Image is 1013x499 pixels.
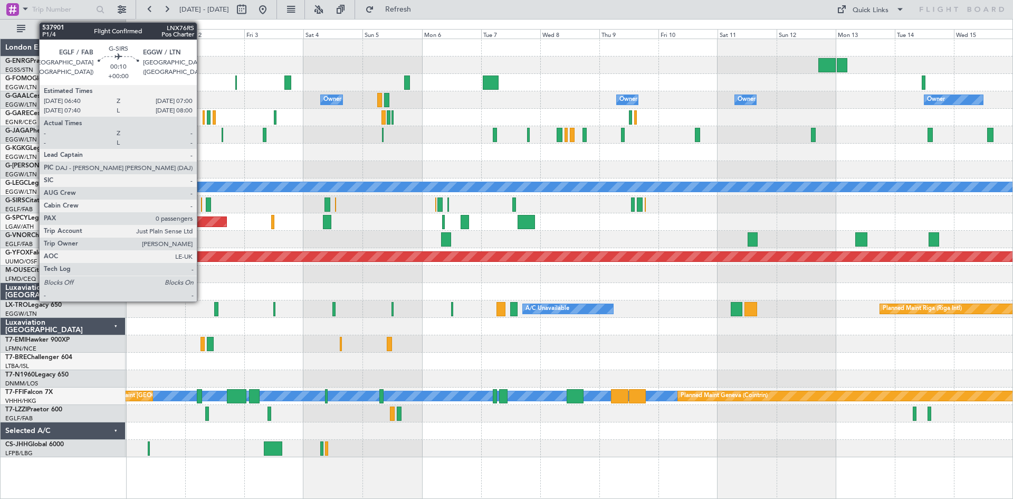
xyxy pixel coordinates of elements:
[658,29,718,39] div: Fri 10
[5,180,28,186] span: G-LEGC
[5,153,37,161] a: EGGW/LTN
[5,93,30,99] span: G-GAAL
[738,92,756,108] div: Owner
[5,380,38,388] a: DNMM/LOS
[5,145,30,152] span: G-KGKG
[27,25,111,33] span: All Aircraft
[5,345,36,353] a: LFMN/NCE
[5,171,37,178] a: EGGW/LTN
[5,449,33,457] a: LFPB/LBG
[5,163,122,169] a: G-[PERSON_NAME]Cessna Citation XLS
[836,29,895,39] div: Mon 13
[5,197,66,204] a: G-SIRSCitation Excel
[5,101,37,109] a: EGGW/LTN
[5,163,64,169] span: G-[PERSON_NAME]
[5,250,30,256] span: G-YFOX
[376,6,421,13] span: Refresh
[5,389,24,396] span: T7-FFI
[525,301,569,317] div: A/C Unavailable
[5,302,62,308] a: LX-TROLegacy 650
[5,441,28,448] span: CS-JHH
[895,29,954,39] div: Tue 14
[481,29,540,39] div: Tue 7
[185,29,244,39] div: Thu 2
[179,5,229,14] span: [DATE] - [DATE]
[5,76,68,82] a: G-FOMOGlobal 6000
[832,1,910,18] button: Quick Links
[5,197,25,204] span: G-SIRS
[5,58,30,64] span: G-ENRG
[5,145,64,152] a: G-KGKGLegacy 600
[5,240,33,248] a: EGLF/FAB
[5,76,32,82] span: G-FOMO
[5,275,36,283] a: LFMD/CEQ
[681,388,768,404] div: Planned Maint Geneva (Cointrin)
[5,250,73,256] a: G-YFOXFalcon 2000EX
[360,1,424,18] button: Refresh
[954,29,1013,39] div: Wed 15
[5,372,35,378] span: T7-N1960
[5,118,37,126] a: EGNR/CEG
[883,301,962,317] div: Planned Maint Riga (Riga Intl)
[5,223,34,231] a: LGAV/ATH
[244,29,303,39] div: Fri 3
[5,83,37,91] a: EGGW/LTN
[5,258,37,266] a: UUMO/OSF
[599,29,658,39] div: Thu 9
[5,66,33,74] a: EGSS/STN
[853,5,888,16] div: Quick Links
[5,310,37,318] a: EGGW/LTN
[5,58,65,64] a: G-ENRGPraetor 600
[5,180,62,186] a: G-LEGCLegacy 600
[5,354,72,361] a: T7-BREChallenger 604
[619,92,637,108] div: Owner
[5,110,92,117] a: G-GARECessna Citation XLS+
[5,407,27,413] span: T7-LZZI
[5,337,70,343] a: T7-EMIHawker 900XP
[777,29,836,39] div: Sun 12
[5,232,77,239] a: G-VNORChallenger 650
[5,205,33,213] a: EGLF/FAB
[5,407,62,413] a: T7-LZZIPraetor 600
[5,128,66,134] a: G-JAGAPhenom 300
[927,92,945,108] div: Owner
[5,188,37,196] a: EGGW/LTN
[5,215,28,221] span: G-SPCY
[5,267,82,274] a: M-OUSECitation Mustang
[5,93,92,99] a: G-GAALCessna Citation XLS+
[5,372,69,378] a: T7-N1960Legacy 650
[5,337,26,343] span: T7-EMI
[5,441,64,448] a: CS-JHHGlobal 6000
[5,136,37,144] a: EGGW/LTN
[5,215,62,221] a: G-SPCYLegacy 650
[5,415,33,422] a: EGLF/FAB
[12,21,114,37] button: All Aircraft
[5,397,36,405] a: VHHH/HKG
[32,2,93,17] input: Trip Number
[5,302,28,308] span: LX-TRO
[540,29,599,39] div: Wed 8
[126,29,185,39] div: Wed 1
[5,232,31,239] span: G-VNOR
[5,389,53,396] a: T7-FFIFalcon 7X
[5,354,27,361] span: T7-BRE
[422,29,481,39] div: Mon 6
[128,21,146,30] div: [DATE]
[718,29,777,39] div: Sat 11
[323,92,341,108] div: Owner
[303,29,362,39] div: Sat 4
[5,110,30,117] span: G-GARE
[362,29,422,39] div: Sun 5
[5,267,31,274] span: M-OUSE
[5,128,30,134] span: G-JAGA
[5,362,29,370] a: LTBA/ISL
